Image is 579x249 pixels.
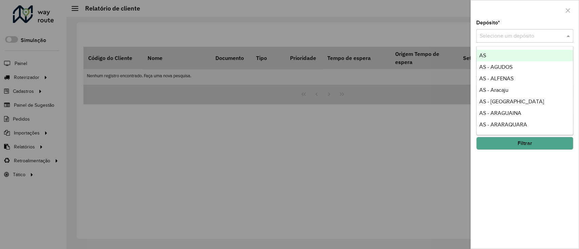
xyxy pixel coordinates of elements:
[476,137,573,150] button: Filtrar
[479,87,508,93] span: AS - Aracaju
[476,19,500,27] label: Depósito
[479,122,527,127] span: AS - ARARAQUARA
[479,64,513,70] span: AS - AGUDOS
[479,110,521,116] span: AS - ARAGUAINA
[476,46,573,135] ng-dropdown-panel: Options list
[479,99,544,104] span: AS - [GEOGRAPHIC_DATA]
[479,53,486,58] span: AS
[479,76,514,81] span: AS - ALFENAS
